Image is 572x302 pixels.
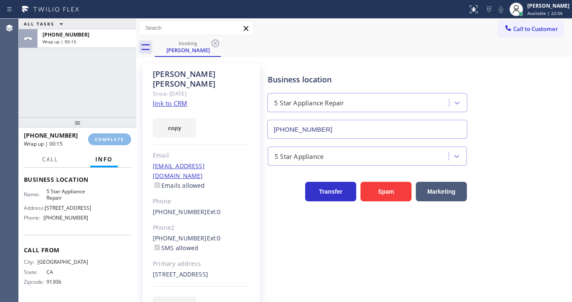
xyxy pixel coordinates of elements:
[154,245,160,250] input: SMS allowed
[46,188,89,201] span: 5 Star Appliance Repair
[95,155,113,163] span: Info
[153,197,250,206] div: Phone
[153,118,196,138] button: copy
[268,74,467,85] div: Business location
[24,21,54,27] span: ALL TASKS
[153,270,250,279] div: [STREET_ADDRESS]
[527,2,569,9] div: [PERSON_NAME]
[274,98,344,108] div: 5 Star Appliance Repair
[156,46,220,54] div: [PERSON_NAME]
[154,182,160,188] input: Emails allowed
[153,69,250,89] div: [PERSON_NAME] [PERSON_NAME]
[153,259,250,269] div: Primary address
[24,246,131,254] span: Call From
[153,181,205,189] label: Emails allowed
[42,155,58,163] span: Call
[156,40,220,46] div: booking
[24,131,78,139] span: [PHONE_NUMBER]
[513,25,558,33] span: Call to Customer
[495,3,507,15] button: Mute
[153,208,207,216] a: [PHONE_NUMBER]
[305,182,356,201] button: Transfer
[153,89,250,99] div: Since: [DATE]
[37,259,88,265] span: [GEOGRAPHIC_DATA]
[95,136,124,142] span: COMPLETE
[24,191,46,198] span: Name:
[43,215,88,221] span: [PHONE_NUMBER]
[24,205,45,211] span: Address:
[37,151,63,168] button: Call
[153,244,198,252] label: SMS allowed
[275,151,323,161] div: 5 Star Appliance
[24,175,131,183] span: Business location
[24,259,37,265] span: City:
[153,162,205,180] a: [EMAIL_ADDRESS][DOMAIN_NAME]
[156,38,220,56] div: Joyce Davis
[267,120,467,139] input: Phone Number
[43,39,76,45] span: Wrap up | 00:15
[46,269,89,275] span: CA
[153,223,250,233] div: Phone2
[88,133,131,145] button: COMPLETE
[153,99,187,107] a: link to CRM
[45,205,91,211] span: [STREET_ADDRESS]
[527,10,563,16] span: Available | 22:56
[153,151,250,161] div: Email
[498,21,563,37] button: Call to Customer
[19,19,71,29] button: ALL TASKS
[207,234,221,242] span: Ext: 0
[24,269,46,275] span: State:
[24,140,63,147] span: Wrap up | 00:15
[43,31,89,38] span: [PHONE_NUMBER]
[24,215,43,221] span: Phone:
[360,182,412,201] button: Spam
[139,21,253,35] input: Search
[90,151,118,168] button: Info
[24,279,46,285] span: Zipcode:
[207,208,221,216] span: Ext: 0
[153,234,207,242] a: [PHONE_NUMBER]
[46,279,89,285] span: 91306
[416,182,467,201] button: Marketing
